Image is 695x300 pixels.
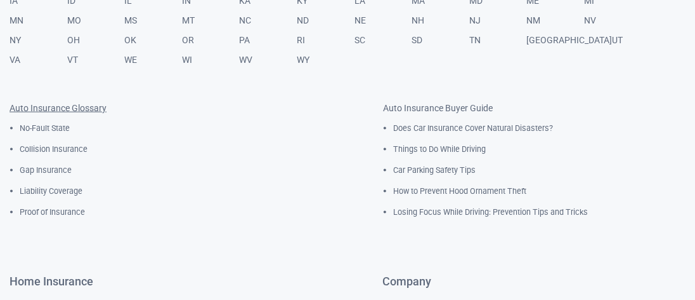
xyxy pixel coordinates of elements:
a: NV [584,15,642,35]
a: SC [354,35,412,55]
a: MO [67,15,125,35]
a: Does Car Insurance Cover Natural Disasters? [393,123,553,133]
a: RI [297,35,354,55]
a: SD [412,35,469,55]
a: TN [469,35,527,55]
a: Home Insurance [10,274,313,289]
a: MN [10,15,67,35]
a: WY [297,55,354,74]
a: NE [354,15,412,35]
a: OH [67,35,125,55]
a: Auto Insurance Glossary [10,103,107,113]
a: PA [239,35,297,55]
a: Gap Insurance [20,165,72,175]
a: Car Parking Safety Tips [393,165,476,175]
h4: Company [382,274,685,289]
a: UT [612,35,670,55]
a: NY [10,35,67,55]
a: Collision Insurance [20,144,88,154]
a: WI [182,55,240,74]
a: VA [10,55,67,74]
a: NJ [469,15,527,35]
a: ND [297,15,354,35]
a: OR [182,35,240,55]
a: OK [124,35,182,55]
a: Proof of Insurance [20,207,85,217]
a: [GEOGRAPHIC_DATA] [526,35,612,55]
a: MT [182,15,240,35]
a: Things to Do While Driving [393,144,486,154]
a: VT [67,55,125,74]
a: WV [239,55,297,74]
a: NH [412,15,469,35]
a: Auto Insurance Buyer Guide [383,103,493,113]
a: MS [124,15,182,35]
a: WE [124,55,182,74]
a: NC [239,15,297,35]
a: Losing Focus While Driving: Prevention Tips and Tricks [393,207,588,217]
a: No-Fault State [20,123,70,133]
a: NM [526,15,584,35]
a: How to Prevent Hood Ornament Theft [393,186,526,196]
a: Liability Coverage [20,186,82,196]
